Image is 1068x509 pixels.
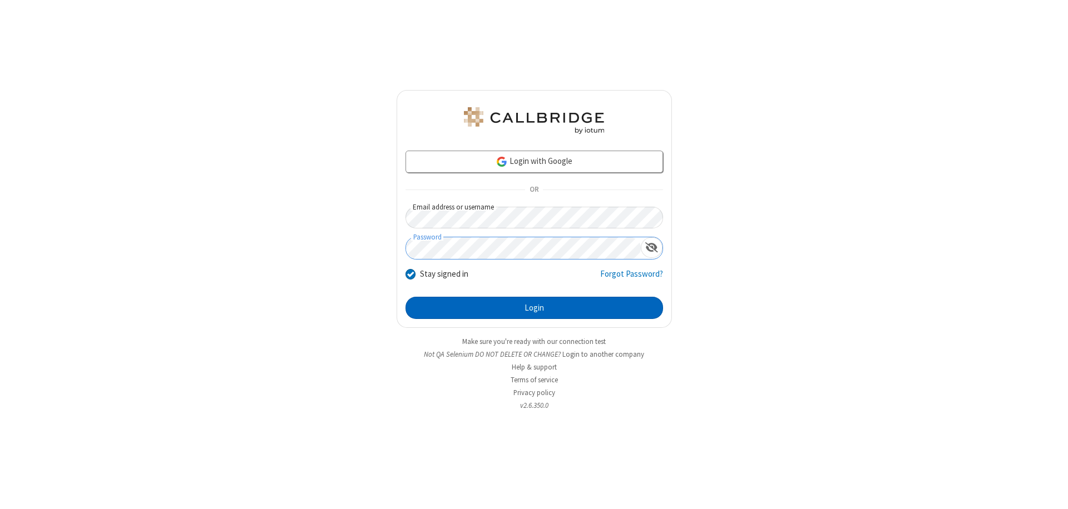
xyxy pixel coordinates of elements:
a: Login with Google [406,151,663,173]
a: Make sure you're ready with our connection test [462,337,606,346]
input: Email address or username [406,207,663,228]
a: Privacy policy [513,388,555,397]
li: v2.6.350.0 [397,400,672,411]
button: Login [406,297,663,319]
img: google-icon.png [496,156,508,168]
li: Not QA Selenium DO NOT DELETE OR CHANGE? [397,349,672,360]
button: Login to another company [562,349,644,360]
label: Stay signed in [420,268,468,281]
a: Forgot Password? [600,268,663,289]
div: Show password [641,237,662,258]
span: OR [525,182,543,198]
a: Help & support [512,362,557,372]
a: Terms of service [511,375,558,385]
img: QA Selenium DO NOT DELETE OR CHANGE [462,107,606,134]
input: Password [406,237,641,259]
